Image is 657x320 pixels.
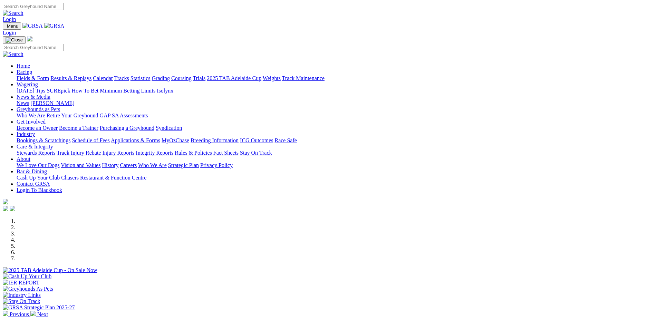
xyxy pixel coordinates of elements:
a: Results & Replays [50,75,91,81]
img: Cash Up Your Club [3,273,51,280]
a: Retire Your Greyhound [47,113,98,118]
a: Wagering [17,81,38,87]
div: Bar & Dining [17,175,654,181]
div: News & Media [17,100,654,106]
a: Track Injury Rebate [57,150,101,156]
a: Track Maintenance [282,75,325,81]
a: Fields & Form [17,75,49,81]
a: We Love Our Dogs [17,162,59,168]
a: Privacy Policy [200,162,233,168]
img: facebook.svg [3,206,8,211]
a: Stewards Reports [17,150,55,156]
a: Stay On Track [240,150,272,156]
div: About [17,162,654,168]
img: Search [3,10,23,16]
a: Industry [17,131,35,137]
a: Calendar [93,75,113,81]
a: Purchasing a Greyhound [100,125,154,131]
a: Bookings & Scratchings [17,137,70,143]
a: ICG Outcomes [240,137,273,143]
a: Become an Owner [17,125,58,131]
img: GRSA [44,23,65,29]
img: logo-grsa-white.png [3,199,8,204]
a: 2025 TAB Adelaide Cup [207,75,261,81]
a: Previous [3,311,30,317]
img: Greyhounds As Pets [3,286,53,292]
div: Get Involved [17,125,654,131]
a: Integrity Reports [136,150,173,156]
a: Strategic Plan [168,162,199,168]
a: Who We Are [17,113,45,118]
span: Next [37,311,48,317]
a: Racing [17,69,32,75]
a: SUREpick [47,88,70,94]
span: Menu [7,23,18,29]
img: 2025 TAB Adelaide Cup - On Sale Now [3,267,97,273]
a: [DATE] Tips [17,88,45,94]
a: About [17,156,30,162]
a: Careers [120,162,137,168]
div: Industry [17,137,654,144]
span: Previous [10,311,29,317]
div: Wagering [17,88,654,94]
a: Login [3,30,16,36]
a: Greyhounds as Pets [17,106,60,112]
a: Cash Up Your Club [17,175,60,181]
a: Isolynx [157,88,173,94]
a: Login To Blackbook [17,187,62,193]
input: Search [3,44,64,51]
a: News [17,100,29,106]
div: Racing [17,75,654,81]
a: GAP SA Assessments [100,113,148,118]
img: chevron-right-pager-white.svg [30,311,36,316]
a: Who We Are [138,162,167,168]
a: Contact GRSA [17,181,50,187]
a: Applications & Forms [111,137,160,143]
a: Login [3,16,16,22]
a: History [102,162,118,168]
div: Greyhounds as Pets [17,113,654,119]
a: Chasers Restaurant & Function Centre [61,175,146,181]
a: News & Media [17,94,50,100]
a: Home [17,63,30,69]
a: Injury Reports [102,150,134,156]
a: Vision and Values [61,162,100,168]
a: Trials [193,75,205,81]
a: [PERSON_NAME] [30,100,74,106]
a: Statistics [131,75,151,81]
img: IER REPORT [3,280,39,286]
img: Stay On Track [3,298,40,304]
img: twitter.svg [10,206,15,211]
a: Schedule of Fees [72,137,109,143]
a: Grading [152,75,170,81]
a: Get Involved [17,119,46,125]
a: MyOzChase [162,137,189,143]
a: Breeding Information [191,137,239,143]
img: Industry Links [3,292,41,298]
img: GRSA [22,23,43,29]
a: Become a Trainer [59,125,98,131]
a: How To Bet [72,88,99,94]
button: Toggle navigation [3,22,21,30]
a: Rules & Policies [175,150,212,156]
img: chevron-left-pager-white.svg [3,311,8,316]
a: Coursing [171,75,192,81]
img: GRSA Strategic Plan 2025-27 [3,304,75,311]
input: Search [3,3,64,10]
a: Minimum Betting Limits [100,88,155,94]
img: Close [6,37,23,43]
a: Syndication [156,125,182,131]
a: Weights [263,75,281,81]
button: Toggle navigation [3,36,26,44]
a: Fact Sheets [213,150,239,156]
a: Bar & Dining [17,168,47,174]
a: Tracks [114,75,129,81]
img: Search [3,51,23,57]
a: Care & Integrity [17,144,53,149]
a: Race Safe [274,137,297,143]
a: Next [30,311,48,317]
img: logo-grsa-white.png [27,36,32,41]
div: Care & Integrity [17,150,654,156]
